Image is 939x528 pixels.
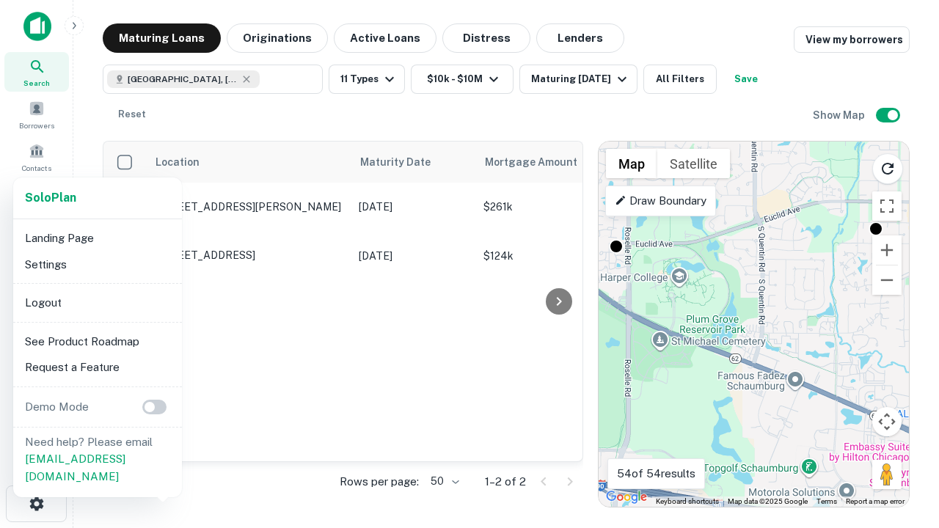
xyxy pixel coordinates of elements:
iframe: Chat Widget [866,364,939,434]
li: Request a Feature [19,354,176,381]
li: Settings [19,252,176,278]
strong: Solo Plan [25,191,76,205]
p: Demo Mode [19,398,95,416]
p: Need help? Please email [25,433,170,485]
li: Landing Page [19,225,176,252]
a: SoloPlan [25,189,76,207]
li: Logout [19,290,176,316]
li: See Product Roadmap [19,329,176,355]
a: [EMAIL_ADDRESS][DOMAIN_NAME] [25,452,125,483]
